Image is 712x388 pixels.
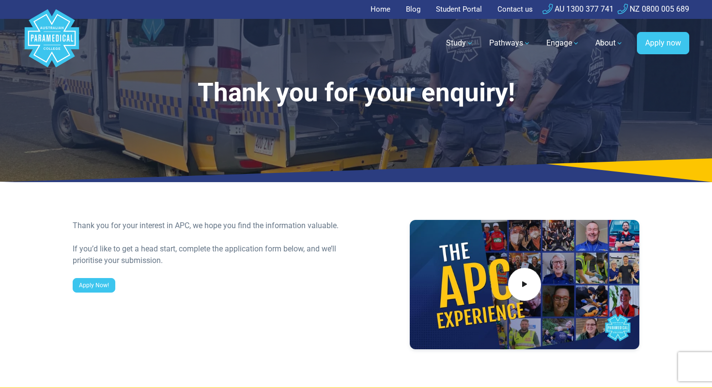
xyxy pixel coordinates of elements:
[73,278,115,293] a: Apply Now!
[589,30,629,57] a: About
[541,30,586,57] a: Engage
[73,220,350,232] div: Thank you for your interest in APC, we hope you find the information valuable.
[23,19,81,68] a: Australian Paramedical College
[483,30,537,57] a: Pathways
[440,30,480,57] a: Study
[73,243,350,266] div: If you’d like to get a head start, complete the application form below, and we’ll prioritise your...
[542,4,614,14] a: AU 1300 377 741
[637,32,689,54] a: Apply now
[618,4,689,14] a: NZ 0800 005 689
[73,78,639,108] h1: Thank you for your enquiry!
